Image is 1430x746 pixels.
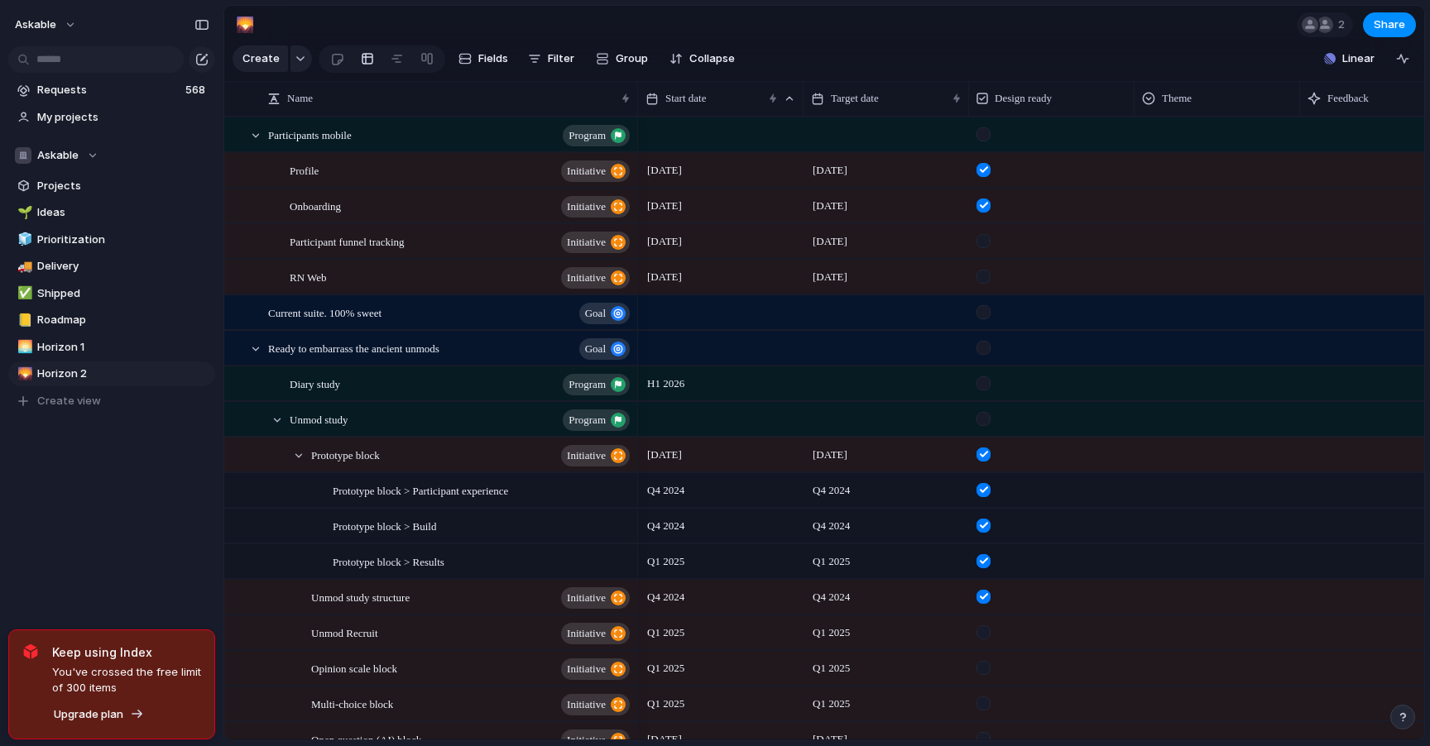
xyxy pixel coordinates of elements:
[37,339,209,356] span: Horizon 1
[563,374,630,395] button: program
[290,409,348,428] span: Unmod study
[8,105,215,130] a: My projects
[311,694,393,713] span: Multi-choice block
[809,623,854,643] span: Q1 2025
[311,623,378,642] span: Unmod Recruit
[567,586,606,610] span: initiative
[643,623,689,643] span: Q1 2025
[579,338,630,360] button: goal
[8,227,215,252] div: 🧊Prioritization
[1363,12,1416,37] button: Share
[8,361,215,386] a: 🌄Horizon 2
[233,45,288,72] button: Create
[643,587,689,607] span: Q4 2024
[8,143,215,168] button: Askable
[1327,90,1369,107] span: Feedback
[15,285,31,302] button: ✅
[561,623,630,644] button: initiative
[643,267,686,287] span: [DATE]
[567,231,606,254] span: initiative
[567,195,606,218] span: initiative
[567,266,606,289] span: initiative
[588,45,656,72] button: Group
[569,373,606,396] span: program
[287,90,313,107] span: Name
[567,622,606,645] span: initiative
[1342,50,1375,67] span: Linear
[15,339,31,356] button: 🌅
[8,254,215,279] a: 🚚Delivery
[8,174,215,198] a: Projects
[561,160,630,182] button: initiative
[17,203,29,222] div: 🌱
[585,302,606,325] span: goal
[311,587,410,606] span: Unmod study structure
[37,232,209,248] span: Prioritization
[809,516,854,536] span: Q4 2024
[809,196,852,216] span: [DATE]
[567,693,606,716] span: initiative
[8,335,215,360] a: 🌅Horizon 1
[1162,90,1192,107] span: Theme
[809,658,854,678] span: Q1 2025
[17,365,29,384] div: 🌄
[15,258,31,275] button: 🚚
[17,284,29,303] div: ✅
[15,366,31,382] button: 🌄
[809,160,852,180] span: [DATE]
[52,664,201,696] span: You've crossed the free limit of 300 items
[290,232,405,251] span: Participant funnel tracking
[333,552,444,571] span: Prototype block > Results
[185,82,209,98] span: 568
[561,267,630,289] button: initiative
[15,312,31,328] button: 📒
[616,50,648,67] span: Group
[567,444,606,467] span: initiative
[268,125,352,144] span: Participants mobile
[809,552,854,571] span: Q1 2025
[665,90,706,107] span: Start date
[333,481,508,500] span: Prototype block > Participant experience
[579,303,630,324] button: goal
[809,267,852,287] span: [DATE]
[831,90,879,107] span: Target date
[8,78,215,103] a: Requests568
[1374,17,1405,33] span: Share
[689,50,735,67] span: Collapse
[290,196,341,215] span: Onboarding
[8,281,215,306] div: ✅Shipped
[268,338,439,357] span: Ready to embarrass the ancient unmods
[311,445,380,464] span: Prototype block
[37,285,209,302] span: Shipped
[333,516,436,535] span: Prototype block > Build
[8,308,215,332] a: 📒Roadmap
[663,45,741,72] button: Collapse
[569,409,606,432] span: program
[585,337,606,361] span: goal
[8,200,215,225] a: 🌱Ideas
[268,303,381,322] span: Current suite. 100% sweet
[809,232,852,251] span: [DATE]
[290,160,319,179] span: Profile
[643,658,689,678] span: Q1 2025
[37,82,180,98] span: Requests
[8,389,215,414] button: Create view
[548,50,574,67] span: Filter
[643,694,689,714] span: Q1 2025
[37,109,209,126] span: My projects
[561,658,630,680] button: initiative
[643,445,686,465] span: [DATE]
[561,587,630,609] button: initiative
[995,90,1052,107] span: Design ready
[15,232,31,248] button: 🧊
[37,147,79,164] span: Askable
[37,178,209,194] span: Projects
[1338,17,1350,33] span: 2
[563,125,630,146] button: program
[15,17,56,33] span: askable
[49,703,149,726] button: Upgrade plan
[37,366,209,382] span: Horizon 2
[478,50,508,67] span: Fields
